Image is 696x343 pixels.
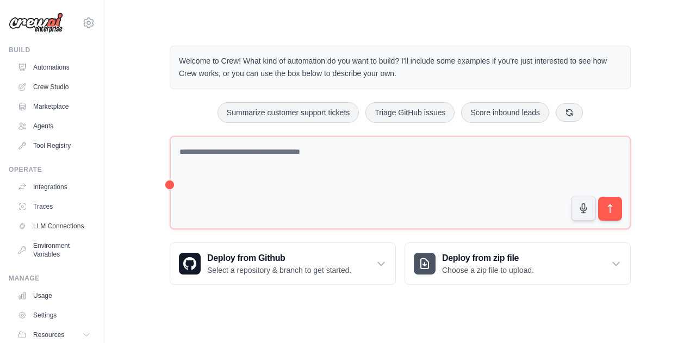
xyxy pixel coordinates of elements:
[13,78,95,96] a: Crew Studio
[13,98,95,115] a: Marketplace
[461,102,549,123] button: Score inbound leads
[33,330,64,339] span: Resources
[13,137,95,154] a: Tool Registry
[365,102,455,123] button: Triage GitHub issues
[13,117,95,135] a: Agents
[9,165,95,174] div: Operate
[207,265,351,276] p: Select a repository & branch to get started.
[442,265,534,276] p: Choose a zip file to upload.
[9,46,95,54] div: Build
[13,198,95,215] a: Traces
[9,274,95,283] div: Manage
[179,55,622,80] p: Welcome to Crew! What kind of automation do you want to build? I'll include some examples if you'...
[9,13,63,33] img: Logo
[217,102,359,123] button: Summarize customer support tickets
[13,287,95,304] a: Usage
[13,217,95,235] a: LLM Connections
[442,252,534,265] h3: Deploy from zip file
[13,237,95,263] a: Environment Variables
[207,252,351,265] h3: Deploy from Github
[13,59,95,76] a: Automations
[13,178,95,196] a: Integrations
[13,307,95,324] a: Settings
